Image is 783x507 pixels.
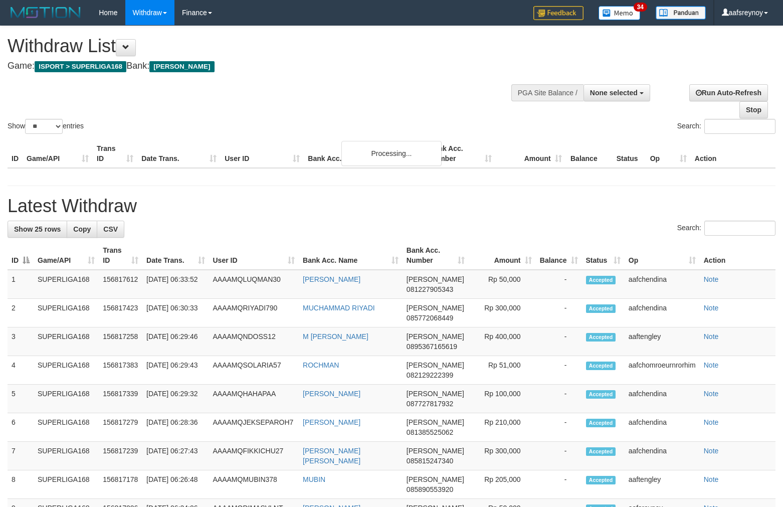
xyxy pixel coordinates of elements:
[625,385,700,413] td: aafchendina
[407,371,453,379] span: Copy 082129222399 to clipboard
[221,139,304,168] th: User ID
[209,385,299,413] td: AAAAMQHAHAPAA
[536,413,582,442] td: -
[142,299,209,327] td: [DATE] 06:30:33
[67,221,97,238] a: Copy
[34,385,99,413] td: SUPERLIGA168
[634,3,647,12] span: 34
[536,327,582,356] td: -
[407,332,464,341] span: [PERSON_NAME]
[142,413,209,442] td: [DATE] 06:28:36
[303,275,360,283] a: [PERSON_NAME]
[103,225,118,233] span: CSV
[99,327,142,356] td: 156817258
[99,356,142,385] td: 156817383
[586,333,616,342] span: Accepted
[303,475,325,483] a: MUBIN
[704,275,719,283] a: Note
[142,470,209,499] td: [DATE] 06:26:48
[34,470,99,499] td: SUPERLIGA168
[407,361,464,369] span: [PERSON_NAME]
[407,314,453,322] span: Copy 085772068449 to clipboard
[341,141,442,166] div: Processing...
[586,447,616,456] span: Accepted
[299,241,403,270] th: Bank Acc. Name: activate to sort column ascending
[625,270,700,299] td: aafchendina
[407,275,464,283] span: [PERSON_NAME]
[142,442,209,470] td: [DATE] 06:27:43
[209,442,299,470] td: AAAAMQFIKKICHU27
[99,385,142,413] td: 156817339
[586,419,616,427] span: Accepted
[8,61,512,71] h4: Game: Bank:
[99,299,142,327] td: 156817423
[704,475,719,483] a: Note
[209,470,299,499] td: AAAAMQMUBIN378
[209,356,299,385] td: AAAAMQSOLARIA57
[34,270,99,299] td: SUPERLIGA168
[536,385,582,413] td: -
[303,390,360,398] a: [PERSON_NAME]
[407,457,453,465] span: Copy 085815247340 to clipboard
[586,362,616,370] span: Accepted
[34,442,99,470] td: SUPERLIGA168
[73,225,91,233] span: Copy
[536,442,582,470] td: -
[303,447,360,465] a: [PERSON_NAME] [PERSON_NAME]
[677,119,775,134] label: Search:
[304,139,425,168] th: Bank Acc. Name
[691,139,775,168] th: Action
[407,475,464,483] span: [PERSON_NAME]
[599,6,641,20] img: Button%20Memo.svg
[704,332,719,341] a: Note
[8,196,775,216] h1: Latest Withdraw
[625,413,700,442] td: aafchendina
[34,327,99,356] td: SUPERLIGA168
[533,6,583,20] img: Feedback.jpg
[704,418,719,426] a: Note
[303,361,339,369] a: ROCHMAN
[8,299,34,327] td: 2
[583,84,650,101] button: None selected
[8,119,84,134] label: Show entries
[425,139,495,168] th: Bank Acc. Number
[407,343,457,351] span: Copy 0895367165619 to clipboard
[8,470,34,499] td: 8
[739,101,768,118] a: Stop
[34,299,99,327] td: SUPERLIGA168
[303,304,375,312] a: MUCHAMMAD RIYADI
[407,485,453,493] span: Copy 085890553920 to clipboard
[407,304,464,312] span: [PERSON_NAME]
[700,241,775,270] th: Action
[469,385,536,413] td: Rp 100,000
[99,270,142,299] td: 156817612
[511,84,583,101] div: PGA Site Balance /
[35,61,126,72] span: ISPORT > SUPERLIGA168
[8,241,34,270] th: ID: activate to sort column descending
[613,139,646,168] th: Status
[586,304,616,313] span: Accepted
[704,221,775,236] input: Search:
[99,470,142,499] td: 156817178
[34,356,99,385] td: SUPERLIGA168
[209,327,299,356] td: AAAAMQNDOSS12
[407,285,453,293] span: Copy 081227905343 to clipboard
[97,221,124,238] a: CSV
[407,390,464,398] span: [PERSON_NAME]
[469,470,536,499] td: Rp 205,000
[209,299,299,327] td: AAAAMQRIYADI790
[142,270,209,299] td: [DATE] 06:33:52
[99,413,142,442] td: 156817279
[407,418,464,426] span: [PERSON_NAME]
[34,241,99,270] th: Game/API: activate to sort column ascending
[8,385,34,413] td: 5
[582,241,625,270] th: Status: activate to sort column ascending
[99,442,142,470] td: 156817239
[14,225,61,233] span: Show 25 rows
[407,400,453,408] span: Copy 087727817932 to clipboard
[625,299,700,327] td: aafchendina
[8,139,23,168] th: ID
[566,139,613,168] th: Balance
[536,241,582,270] th: Balance: activate to sort column ascending
[8,5,84,20] img: MOTION_logo.png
